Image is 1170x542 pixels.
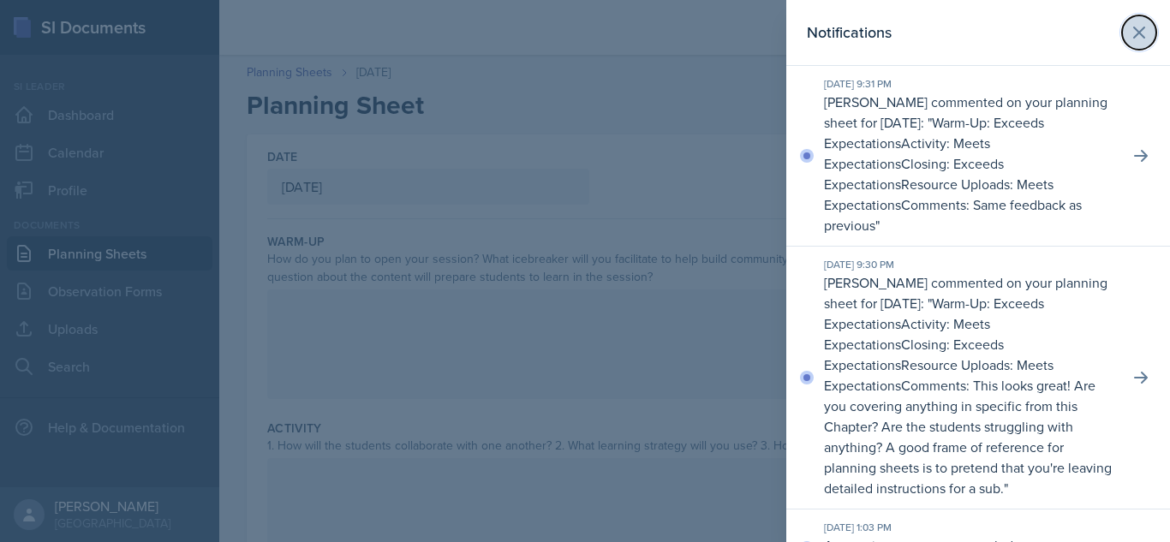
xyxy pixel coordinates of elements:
p: Resource Uploads: Meets Expectations [824,355,1054,395]
p: Closing: Exceeds Expectations [824,335,1004,374]
p: Comments: Same feedback as previous [824,195,1082,235]
p: [PERSON_NAME] commented on your planning sheet for [DATE]: " " [824,272,1115,498]
h2: Notifications [807,21,892,45]
div: [DATE] 9:31 PM [824,76,1115,92]
p: Comments: This looks great! Are you covering anything in specific from this Chapter? Are the stud... [824,376,1112,497]
p: [PERSON_NAME] commented on your planning sheet for [DATE]: " " [824,92,1115,235]
p: Closing: Exceeds Expectations [824,154,1004,194]
p: Warm-Up: Exceeds Expectations [824,294,1044,333]
div: [DATE] 1:03 PM [824,520,1115,535]
div: [DATE] 9:30 PM [824,257,1115,272]
p: Warm-Up: Exceeds Expectations [824,113,1044,152]
p: Activity: Meets Expectations [824,314,990,354]
p: Activity: Meets Expectations [824,134,990,173]
p: Resource Uploads: Meets Expectations [824,175,1054,214]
